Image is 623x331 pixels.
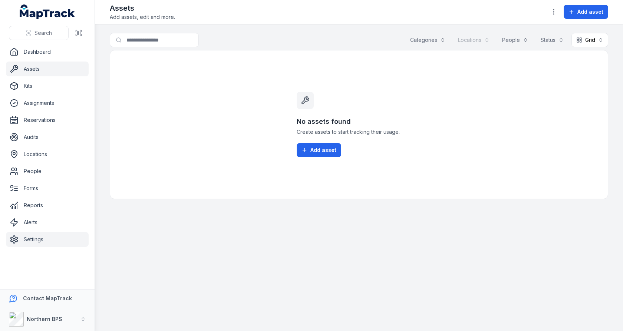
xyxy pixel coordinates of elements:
span: Search [34,29,52,37]
h3: No assets found [297,116,421,127]
button: Grid [571,33,608,47]
button: Categories [405,33,450,47]
span: Add asset [310,146,336,154]
a: Settings [6,232,89,247]
a: Locations [6,147,89,162]
button: People [497,33,533,47]
a: Assignments [6,96,89,110]
button: Status [536,33,568,47]
button: Search [9,26,69,40]
a: Reports [6,198,89,213]
span: Create assets to start tracking their usage. [297,128,421,136]
a: Alerts [6,215,89,230]
h2: Assets [110,3,175,13]
button: Add asset [297,143,341,157]
a: Assets [6,62,89,76]
span: Add asset [577,8,603,16]
a: Forms [6,181,89,196]
a: MapTrack [20,4,75,19]
a: Reservations [6,113,89,128]
a: People [6,164,89,179]
a: Kits [6,79,89,93]
strong: Contact MapTrack [23,295,72,301]
a: Audits [6,130,89,145]
span: Add assets, edit and more. [110,13,175,21]
a: Dashboard [6,44,89,59]
strong: Northern BPS [27,316,62,322]
button: Add asset [564,5,608,19]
